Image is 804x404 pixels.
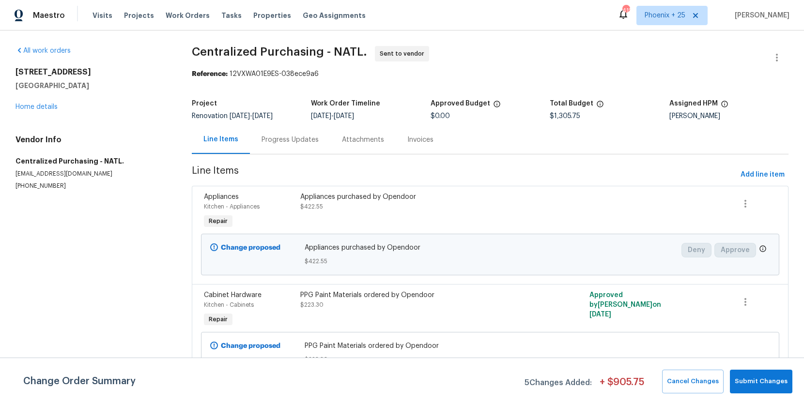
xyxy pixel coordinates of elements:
span: Appliances purchased by Opendoor [305,243,676,253]
span: $223.30 [300,302,324,308]
span: Visits [93,11,112,20]
div: Attachments [342,135,384,145]
a: Home details [15,104,58,110]
p: [PHONE_NUMBER] [15,182,169,190]
span: The total cost of line items that have been approved by both Opendoor and the Trade Partner. This... [493,100,501,113]
span: Submit Changes [735,376,788,387]
span: [DATE] [589,311,611,318]
div: Line Items [203,135,238,144]
h5: Centralized Purchasing - NATL. [15,156,169,166]
span: $223.30 [305,355,676,364]
button: Submit Changes [730,370,792,393]
span: [DATE] [311,113,331,120]
h5: Assigned HPM [669,100,718,107]
div: [PERSON_NAME] [669,113,789,120]
button: Deny [681,243,711,257]
span: $422.55 [305,256,676,266]
span: PPG Paint Materials ordered by Opendoor [305,341,676,351]
h4: Vendor Info [15,135,169,145]
div: Progress Updates [262,135,319,145]
span: Kitchen - Appliances [204,204,260,209]
h5: Approved Budget [431,100,490,107]
span: Maestro [33,11,65,20]
span: Only a market manager or an area construction manager can approve [759,245,767,255]
span: The total cost of line items that have been proposed by Opendoor. This sum includes line items th... [596,100,604,113]
span: Appliances [204,194,239,200]
span: Sent to vendor [380,49,428,59]
span: Change Order Summary [23,370,136,393]
p: [EMAIL_ADDRESS][DOMAIN_NAME] [15,170,169,178]
h5: [GEOGRAPHIC_DATA] [15,81,169,90]
span: 5 Changes Added: [525,374,592,393]
a: All work orders [15,47,71,54]
span: - [230,113,273,120]
b: Reference: [192,71,228,77]
span: The hpm assigned to this work order. [721,100,728,113]
span: Phoenix + 25 [645,11,685,20]
span: $422.55 [300,204,323,209]
span: Geo Assignments [303,11,366,20]
span: Kitchen - Cabinets [204,302,254,308]
span: + $ 905.75 [600,377,644,393]
b: Change proposed [221,343,280,349]
span: Projects [124,11,154,20]
div: Invoices [407,135,433,145]
span: [DATE] [334,113,354,120]
h5: Work Order Timeline [311,100,380,107]
span: Centralized Purchasing - NATL. [192,46,367,58]
span: Repair [205,314,232,324]
span: [DATE] [252,113,273,120]
span: Renovation [192,113,273,120]
span: Tasks [221,12,242,19]
h5: Total Budget [550,100,593,107]
span: $0.00 [431,113,450,120]
div: 12VXWA01E9ES-038ece9a6 [192,69,789,79]
span: Cancel Changes [667,376,719,387]
div: Appliances purchased by Opendoor [300,192,536,202]
span: Cabinet Hardware [204,292,262,299]
span: Repair [205,216,232,226]
span: Line Items [192,166,737,184]
span: - [311,113,354,120]
div: PPG Paint Materials ordered by Opendoor [300,290,536,300]
h5: Project [192,100,217,107]
button: Cancel Changes [662,370,724,393]
button: Add line item [737,166,789,184]
span: Work Orders [166,11,210,20]
h2: [STREET_ADDRESS] [15,67,169,77]
span: Approved by [PERSON_NAME] on [589,292,661,318]
b: Change proposed [221,244,280,251]
span: Add line item [741,169,785,181]
button: Approve [714,243,756,257]
span: $1,305.75 [550,113,580,120]
span: Properties [253,11,291,20]
div: 412 [622,6,629,15]
span: [DATE] [230,113,250,120]
span: [PERSON_NAME] [731,11,789,20]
